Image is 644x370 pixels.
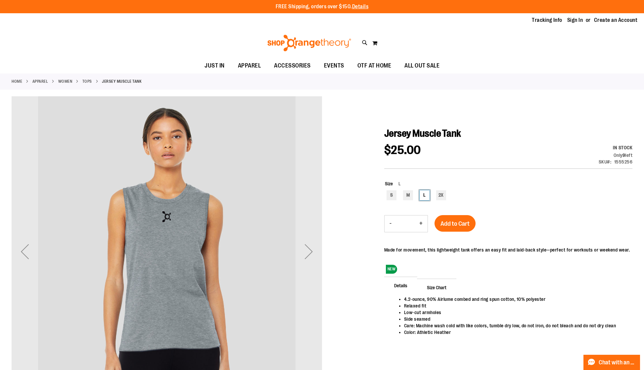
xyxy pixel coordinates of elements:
[404,322,626,329] li: Care: Machine wash cold with like colors, tumble dry low, do not iron, do not bleach and do not d...
[594,17,638,24] a: Create an Account
[238,58,261,73] span: APPAREL
[393,181,401,186] span: L
[404,302,626,309] li: Relaxed fit
[385,181,393,186] span: Size
[404,296,626,302] li: 4.2-ounce, 90% Airlume combed and ring spun cotton, 10% polyester
[622,153,625,158] strong: 9
[567,17,583,24] a: Sign In
[387,190,396,200] div: S
[386,265,397,274] span: NEW
[384,247,630,253] div: Made for movement, this lightweight tank offers an easy fit and laid-back style—perfect for worko...
[532,17,562,24] a: Tracking Info
[102,78,141,84] strong: Jersey Muscle Tank
[32,78,48,84] a: APPAREL
[274,58,311,73] span: ACCESSORIES
[12,78,22,84] a: Home
[266,35,352,51] img: Shop Orangetheory
[599,359,636,366] span: Chat with an Expert
[404,329,626,336] li: Color: Athletic Heather
[440,220,470,227] span: Add to Cart
[396,216,414,232] input: Product quantity
[583,355,640,370] button: Chat with an Expert
[420,190,430,200] div: L
[357,58,391,73] span: OTF AT HOME
[352,4,369,10] a: Details
[599,159,612,164] strong: SKU
[324,58,344,73] span: EVENTS
[403,190,413,200] div: M
[404,58,439,73] span: ALL OUT SALE
[414,215,428,232] button: Increase product quantity
[276,3,369,11] p: FREE Shipping, orders over $150.
[384,143,421,157] span: $25.00
[436,190,446,200] div: 2X
[417,279,456,296] span: Size Chart
[205,58,225,73] span: JUST IN
[404,309,626,316] li: Low-cut armholes
[614,159,633,165] div: 1555256
[384,128,461,139] span: Jersey Muscle Tank
[599,144,633,151] div: Availability
[599,152,633,159] div: Qty
[435,215,476,232] button: Add to Cart
[82,78,92,84] a: Tops
[384,277,417,294] span: Details
[58,78,72,84] a: WOMEN
[385,215,396,232] button: Decrease product quantity
[404,316,626,322] li: Side seamed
